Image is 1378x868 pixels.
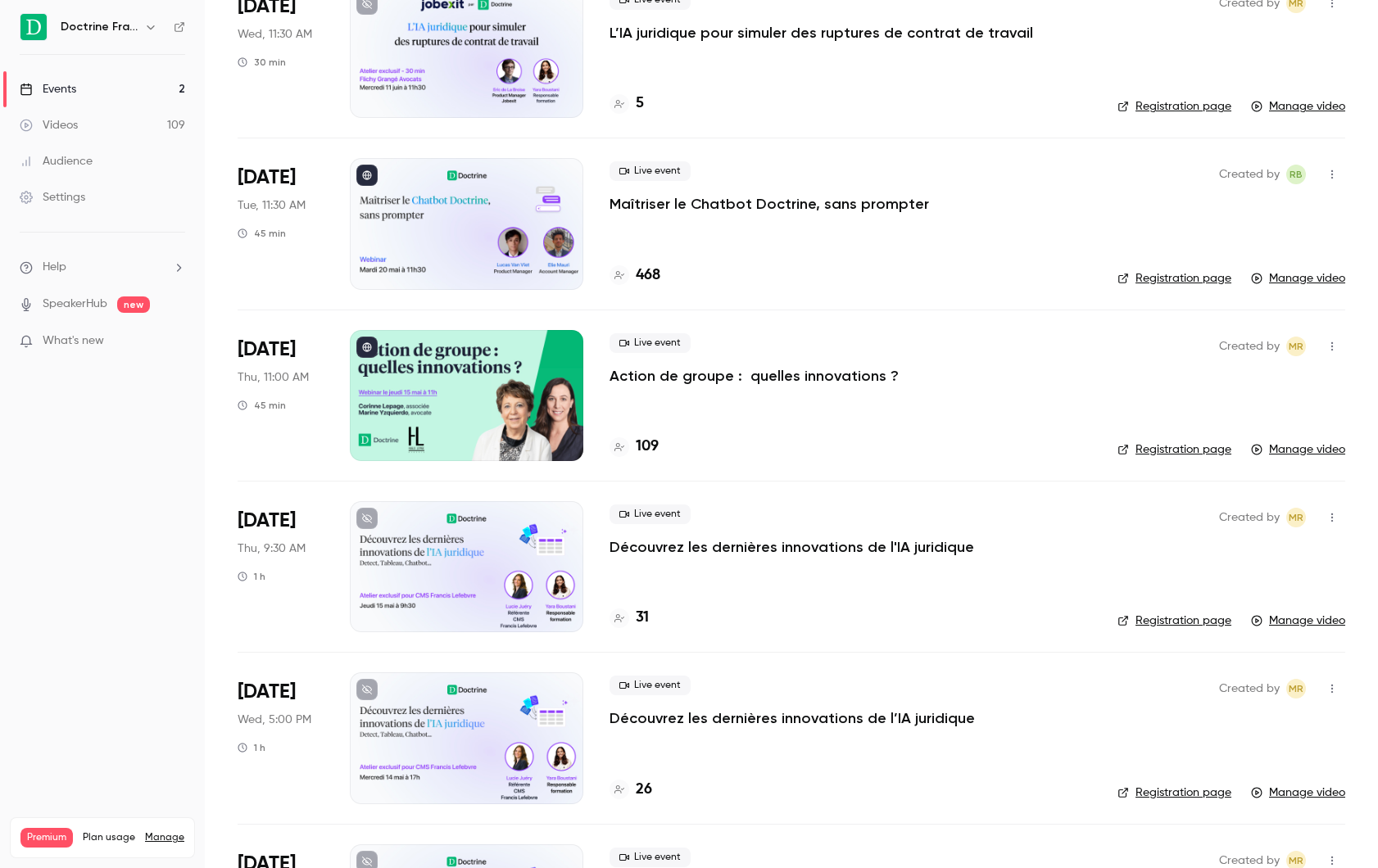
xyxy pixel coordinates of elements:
span: What's new [43,332,104,350]
span: MR [1289,508,1303,527]
span: Thu, 9:30 AM [238,540,306,557]
div: 1 h [238,741,265,754]
div: May 14 Wed, 5:00 PM (Europe/Paris) [238,672,324,803]
a: Manage video [1251,613,1345,629]
div: May 15 Thu, 11:00 AM (Europe/Paris) [238,330,324,461]
div: May 20 Tue, 11:30 AM (Europe/Paris) [238,158,324,289]
span: Live event [610,676,691,695]
a: Découvrez les dernières innovations de l'IA juridique [610,537,974,557]
a: 109 [610,436,659,458]
a: Manage video [1251,784,1345,801]
div: 45 min [238,227,286,240]
span: Created by [1219,508,1280,527]
h4: 31 [636,607,649,629]
a: Maîtriser le Chatbot Doctrine, sans prompter [610,194,929,214]
span: [DATE] [238,337,296,363]
span: MR [1289,679,1303,698]
a: SpeakerHub [43,296,107,313]
span: MR [1289,337,1303,356]
h4: 5 [636,93,644,115]
a: Registration page [1117,270,1231,287]
span: [DATE] [238,165,296,191]
span: Live event [610,161,691,181]
span: Marguerite Rubin de Cervens [1286,679,1306,698]
a: 26 [610,779,652,801]
a: Action de groupe : quelles innovations ? [610,366,899,386]
li: help-dropdown-opener [20,259,185,276]
a: Registration page [1117,613,1231,629]
div: Audience [20,153,93,170]
span: Live event [610,504,691,524]
div: 45 min [238,399,286,412]
div: 1 h [238,570,265,583]
img: Doctrine France [20,14,47,40]
span: [DATE] [238,679,296,705]
a: Registration page [1117,98,1231,115]
div: Settings [20,189,85,206]
span: Marguerite Rubin de Cervens [1286,337,1306,356]
span: new [117,296,150,313]
a: Registration page [1117,441,1231,458]
a: 31 [610,607,649,629]
span: Created by [1219,337,1280,356]
span: Wed, 11:30 AM [238,26,312,43]
span: Plan usage [83,831,135,844]
div: Events [20,81,76,97]
a: Manage video [1251,441,1345,458]
span: Created by [1219,165,1280,184]
span: RB [1290,165,1303,184]
a: Manage [145,831,184,844]
h4: 109 [636,436,659,458]
a: Manage video [1251,98,1345,115]
span: Romain Ballereau [1286,165,1306,184]
span: Wed, 5:00 PM [238,712,311,728]
span: Live event [610,333,691,353]
span: Created by [1219,679,1280,698]
h4: 468 [636,264,660,287]
span: Live event [610,848,691,867]
div: May 15 Thu, 9:30 AM (Europe/Paris) [238,501,324,632]
h6: Doctrine France [61,19,138,35]
span: [DATE] [238,508,296,534]
a: Manage video [1251,270,1345,287]
a: L’IA juridique pour simuler des ruptures de contrat de travail [610,23,1033,43]
a: Découvrez les dernières innovations de l’IA juridique [610,708,975,728]
iframe: Noticeable Trigger [165,334,185,349]
a: 468 [610,264,660,287]
span: Marguerite Rubin de Cervens [1286,508,1306,527]
span: Premium [20,828,73,848]
span: Thu, 11:00 AM [238,369,309,386]
span: Help [43,259,66,276]
span: Tue, 11:30 AM [238,197,306,214]
a: Registration page [1117,784,1231,801]
a: 5 [610,93,644,115]
h4: 26 [636,779,652,801]
div: Videos [20,117,78,133]
div: 30 min [238,56,286,69]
